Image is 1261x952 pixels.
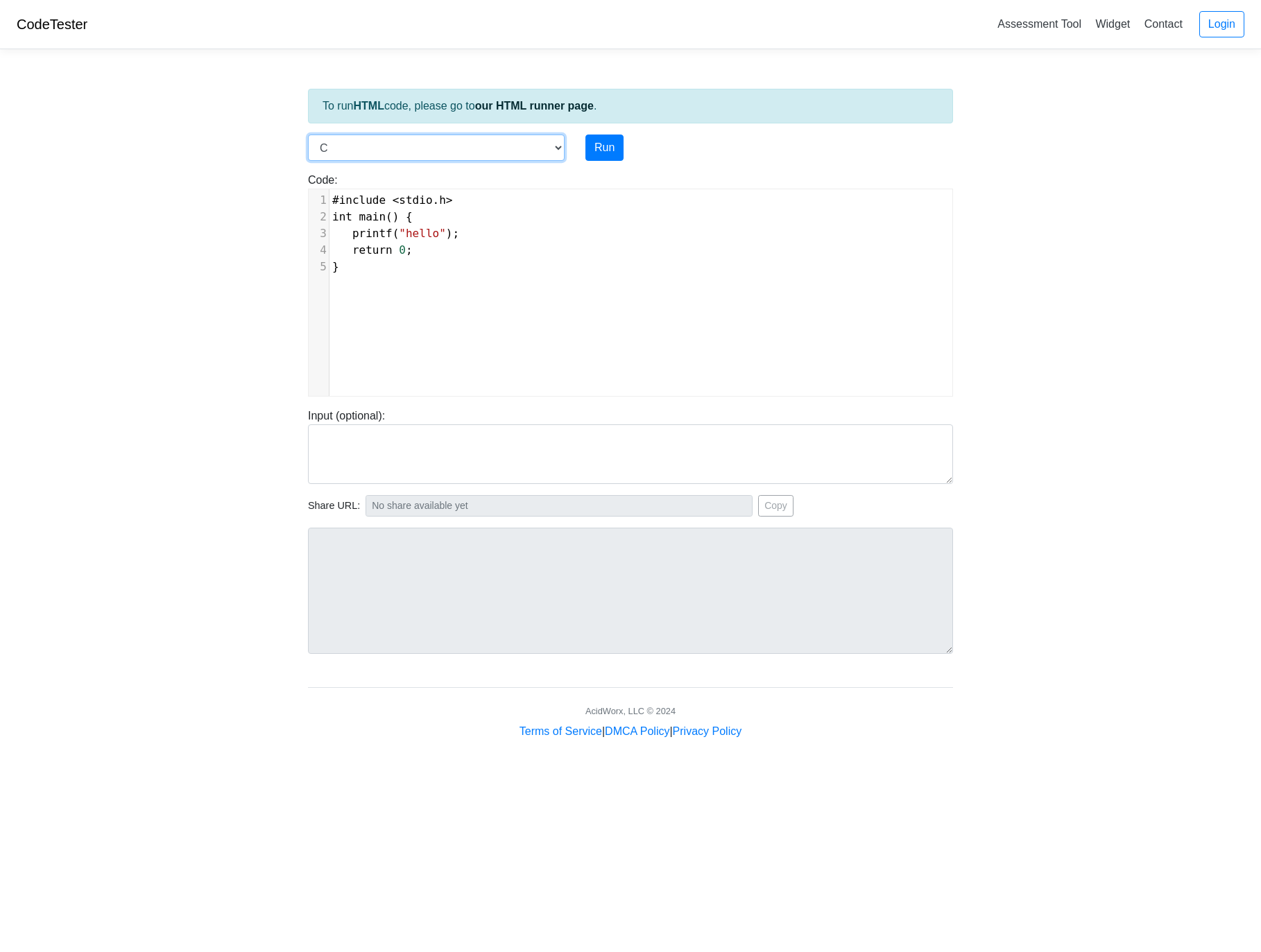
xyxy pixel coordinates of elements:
[1199,11,1244,37] a: Login
[366,495,753,517] input: No share available yet
[446,193,453,207] span: >
[298,172,963,397] div: Code:
[585,704,676,718] div: AcidWorx, LLC © 2024
[309,242,329,259] div: 4
[673,725,742,737] a: Privacy Policy
[332,260,339,273] span: }
[585,135,624,161] button: Run
[399,243,406,257] span: 0
[309,225,329,242] div: 3
[1090,12,1135,35] a: Widget
[475,100,594,112] a: our HTML runner page
[332,193,386,207] span: #include
[309,209,329,225] div: 2
[352,243,393,257] span: return
[520,725,602,737] a: Terms of Service
[605,725,669,737] a: DMCA Policy
[332,227,459,240] span: ( );
[332,210,413,223] span: () {
[399,227,445,240] span: "hello"
[309,192,329,209] div: 1
[520,723,741,740] div: | |
[1139,12,1188,35] a: Contact
[758,495,794,517] button: Copy
[393,193,400,207] span: <
[992,12,1087,35] a: Assessment Tool
[309,259,329,275] div: 5
[308,499,360,514] span: Share URL:
[399,193,432,207] span: stdio
[352,227,393,240] span: printf
[332,210,352,223] span: int
[353,100,384,112] strong: HTML
[332,243,413,257] span: ;
[439,193,446,207] span: h
[332,193,453,207] span: .
[17,17,87,32] a: CodeTester
[298,408,963,484] div: Input (optional):
[359,210,386,223] span: main
[308,89,953,123] div: To run code, please go to .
